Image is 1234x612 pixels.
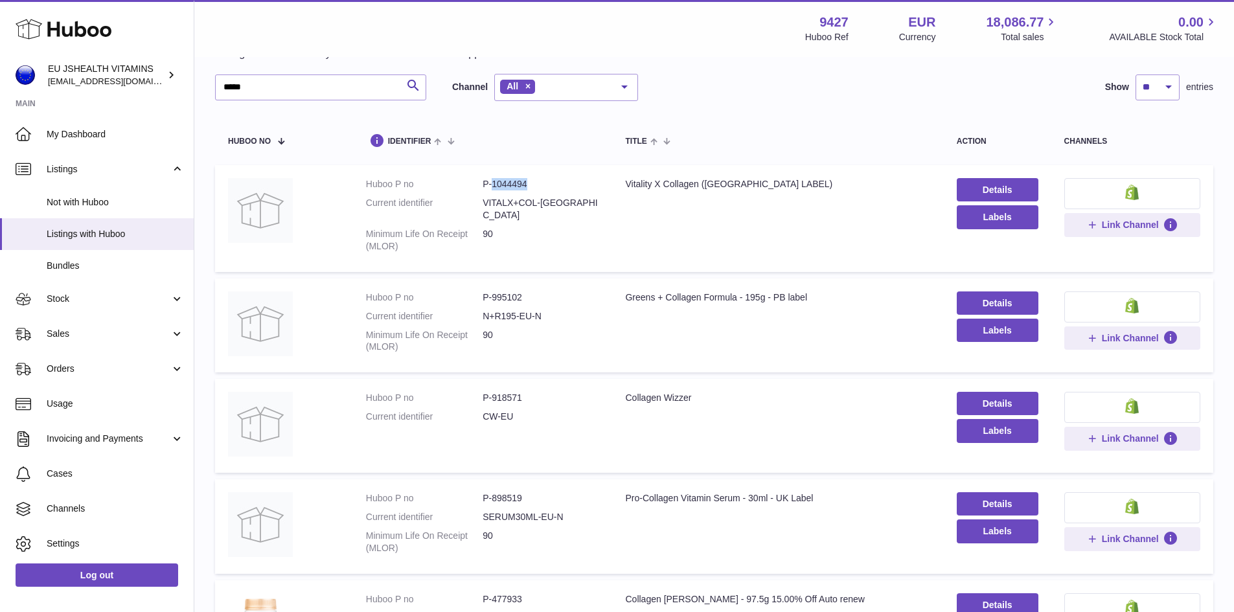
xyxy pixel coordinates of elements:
div: Vitality X Collagen ([GEOGRAPHIC_DATA] LABEL) [625,178,930,190]
div: channels [1064,137,1200,146]
strong: 9427 [819,14,849,31]
span: Link Channel [1102,533,1159,545]
img: Collagen Wizzer [228,392,293,457]
dt: Minimum Life On Receipt (MLOR) [366,530,483,554]
div: Pro-Collagen Vitamin Serum - 30ml - UK Label [625,492,930,504]
dd: P-1044494 [483,178,599,190]
img: shopify-small.png [1125,298,1139,313]
span: 18,086.77 [986,14,1044,31]
span: AVAILABLE Stock Total [1109,31,1218,43]
dt: Current identifier [366,511,483,523]
dt: Huboo P no [366,593,483,606]
dd: CW-EU [483,411,599,423]
img: shopify-small.png [1125,185,1139,200]
span: Listings [47,163,170,176]
div: Collagen [PERSON_NAME] - 97.5g 15.00% Off Auto renew [625,593,930,606]
dt: Minimum Life On Receipt (MLOR) [366,228,483,253]
span: Orders [47,363,170,375]
span: Link Channel [1102,433,1159,444]
dd: P-995102 [483,291,599,304]
button: Link Channel [1064,326,1200,350]
dd: N+R195-EU-N [483,310,599,323]
span: Listings with Huboo [47,228,184,240]
strong: EUR [908,14,935,31]
span: Link Channel [1102,332,1159,344]
span: Not with Huboo [47,196,184,209]
dd: P-918571 [483,392,599,404]
button: Link Channel [1064,427,1200,450]
div: Greens + Collagen Formula - 195g - PB label [625,291,930,304]
button: Labels [957,205,1038,229]
span: entries [1186,81,1213,93]
span: All [507,81,518,91]
span: Huboo no [228,137,271,146]
div: action [957,137,1038,146]
div: EU JSHEALTH VITAMINS [48,63,165,87]
button: Labels [957,319,1038,342]
a: Details [957,392,1038,415]
button: Labels [957,419,1038,442]
dd: 90 [483,329,599,354]
span: 0.00 [1178,14,1204,31]
span: Link Channel [1102,219,1159,231]
span: Sales [47,328,170,340]
img: internalAdmin-9427@internal.huboo.com [16,65,35,85]
dd: P-898519 [483,492,599,504]
a: Details [957,291,1038,315]
a: 18,086.77 Total sales [986,14,1058,43]
dt: Minimum Life On Receipt (MLOR) [366,329,483,354]
button: Link Channel [1064,527,1200,550]
dt: Huboo P no [366,392,483,404]
div: Collagen Wizzer [625,392,930,404]
span: Stock [47,293,170,305]
dt: Current identifier [366,310,483,323]
div: Huboo Ref [805,31,849,43]
img: shopify-small.png [1125,499,1139,514]
span: identifier [388,137,431,146]
span: Settings [47,538,184,550]
dd: 90 [483,530,599,554]
span: My Dashboard [47,128,184,141]
img: Vitality X Collagen (USA LABEL) [228,178,293,243]
span: Total sales [1001,31,1058,43]
span: Usage [47,398,184,410]
button: Labels [957,519,1038,543]
dd: VITALX+COL-[GEOGRAPHIC_DATA] [483,197,599,221]
img: shopify-small.png [1125,398,1139,414]
span: Bundles [47,260,184,272]
dt: Huboo P no [366,291,483,304]
a: Details [957,492,1038,516]
dd: 90 [483,228,599,253]
span: title [625,137,646,146]
a: Details [957,178,1038,201]
label: Channel [452,81,488,93]
dt: Current identifier [366,411,483,423]
dt: Current identifier [366,197,483,221]
span: Invoicing and Payments [47,433,170,445]
span: [EMAIL_ADDRESS][DOMAIN_NAME] [48,76,190,86]
dt: Huboo P no [366,178,483,190]
span: Cases [47,468,184,480]
dd: P-477933 [483,593,599,606]
a: Log out [16,563,178,587]
img: Pro-Collagen Vitamin Serum - 30ml - UK Label [228,492,293,557]
div: Currency [899,31,936,43]
span: Channels [47,503,184,515]
a: 0.00 AVAILABLE Stock Total [1109,14,1218,43]
dd: SERUM30ML-EU-N [483,511,599,523]
button: Link Channel [1064,213,1200,236]
img: Greens + Collagen Formula - 195g - PB label [228,291,293,356]
dt: Huboo P no [366,492,483,504]
label: Show [1105,81,1129,93]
